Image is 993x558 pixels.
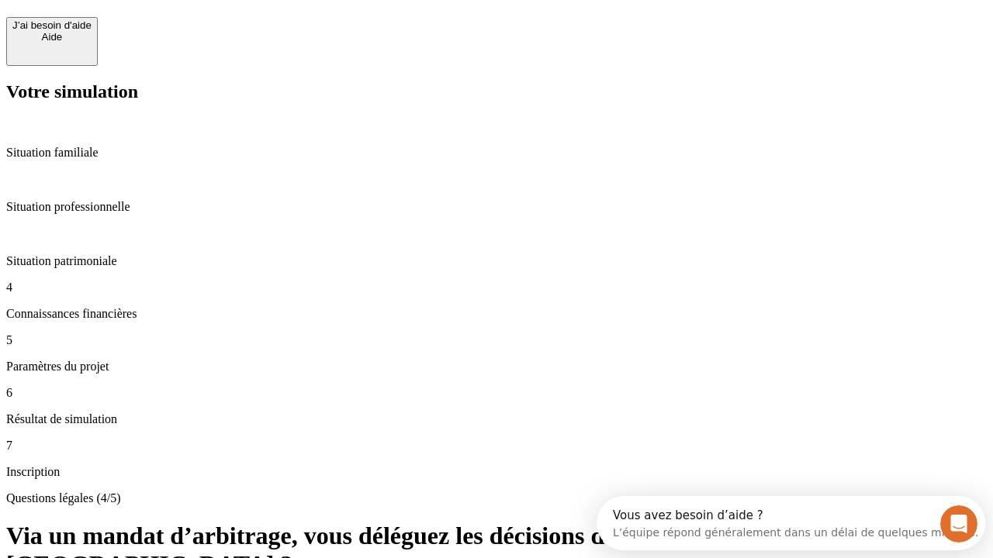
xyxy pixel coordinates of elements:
div: L’équipe répond généralement dans un délai de quelques minutes. [16,26,382,42]
p: 6 [6,386,987,400]
div: Aide [12,31,92,43]
iframe: Intercom live chat [940,505,977,542]
p: Résultat de simulation [6,412,987,426]
p: Situation patrimoniale [6,254,987,268]
div: Vous avez besoin d’aide ? [16,13,382,26]
p: Paramètres du projet [6,360,987,374]
p: 7 [6,439,987,453]
h2: Votre simulation [6,81,987,102]
p: Situation professionnelle [6,200,987,214]
div: Ouvrir le Messenger Intercom [6,6,427,49]
p: Connaissances financières [6,307,987,321]
p: Situation familiale [6,146,987,160]
button: J’ai besoin d'aideAide [6,17,98,66]
p: Questions légales (4/5) [6,491,987,505]
p: Inscription [6,465,987,479]
p: 4 [6,281,987,294]
iframe: Intercom live chat discovery launcher [597,496,985,550]
p: 5 [6,333,987,347]
div: J’ai besoin d'aide [12,19,92,31]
